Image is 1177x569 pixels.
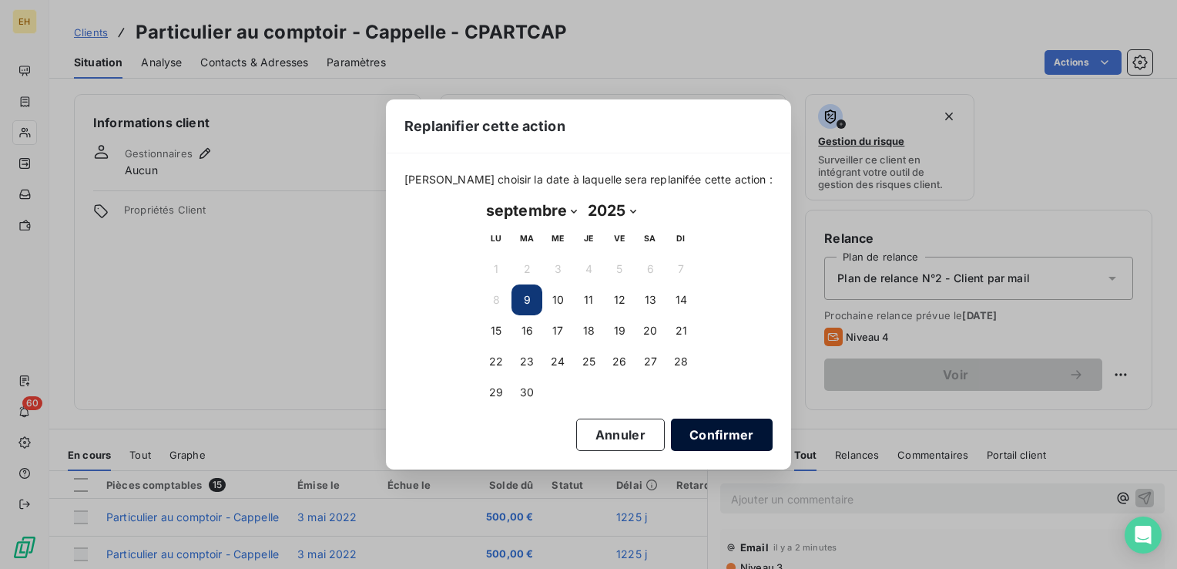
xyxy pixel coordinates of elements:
[481,223,511,254] th: lundi
[542,223,573,254] th: mercredi
[604,223,635,254] th: vendredi
[666,254,696,284] button: 7
[573,223,604,254] th: jeudi
[635,254,666,284] button: 6
[542,315,573,346] button: 17
[604,284,635,315] button: 12
[635,223,666,254] th: samedi
[573,284,604,315] button: 11
[671,419,773,451] button: Confirmer
[511,315,542,346] button: 16
[511,284,542,315] button: 9
[573,254,604,284] button: 4
[573,315,604,346] button: 18
[511,377,542,408] button: 30
[666,346,696,377] button: 28
[481,377,511,408] button: 29
[404,172,773,187] span: [PERSON_NAME] choisir la date à laquelle sera replanifée cette action :
[542,284,573,315] button: 10
[481,284,511,315] button: 8
[511,346,542,377] button: 23
[481,315,511,346] button: 15
[573,346,604,377] button: 25
[635,284,666,315] button: 13
[604,346,635,377] button: 26
[635,315,666,346] button: 20
[1125,517,1162,554] div: Open Intercom Messenger
[542,346,573,377] button: 24
[666,315,696,346] button: 21
[481,254,511,284] button: 1
[481,346,511,377] button: 22
[635,346,666,377] button: 27
[404,116,565,136] span: Replanifier cette action
[511,254,542,284] button: 2
[604,315,635,346] button: 19
[666,223,696,254] th: dimanche
[511,223,542,254] th: mardi
[666,284,696,315] button: 14
[576,419,665,451] button: Annuler
[604,254,635,284] button: 5
[542,254,573,284] button: 3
